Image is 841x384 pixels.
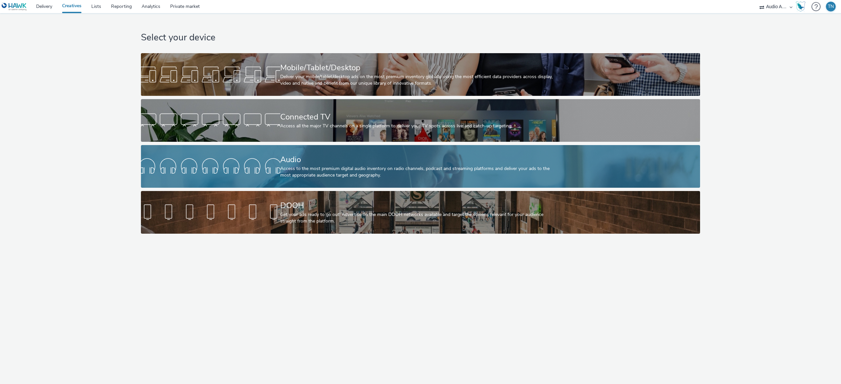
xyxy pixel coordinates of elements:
div: TN [828,2,834,11]
div: Deliver your mobile/tablet/desktop ads on the most premium inventory globally using the most effi... [280,74,558,87]
a: AudioAccess to the most premium digital audio inventory on radio channels, podcast and streaming ... [141,145,700,188]
img: Hawk Academy [796,1,806,12]
a: Connected TVAccess all the major TV channels on a single platform to deliver your TV spots across... [141,99,700,142]
div: Get your ads ready to go out! Advertise on the main DOOH networks available and target the screen... [280,211,558,225]
a: Mobile/Tablet/DesktopDeliver your mobile/tablet/desktop ads on the most premium inventory globall... [141,53,700,96]
a: DOOHGet your ads ready to go out! Advertise on the main DOOH networks available and target the sc... [141,191,700,234]
div: Audio [280,154,558,165]
div: Access all the major TV channels on a single platform to deliver your TV spots across live and ca... [280,123,558,129]
a: Hawk Academy [796,1,808,12]
h1: Select your device [141,32,700,44]
img: undefined Logo [2,3,27,11]
div: Connected TV [280,111,558,123]
div: Mobile/Tablet/Desktop [280,62,558,74]
div: Access to the most premium digital audio inventory on radio channels, podcast and streaming platf... [280,165,558,179]
div: DOOH [280,200,558,211]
